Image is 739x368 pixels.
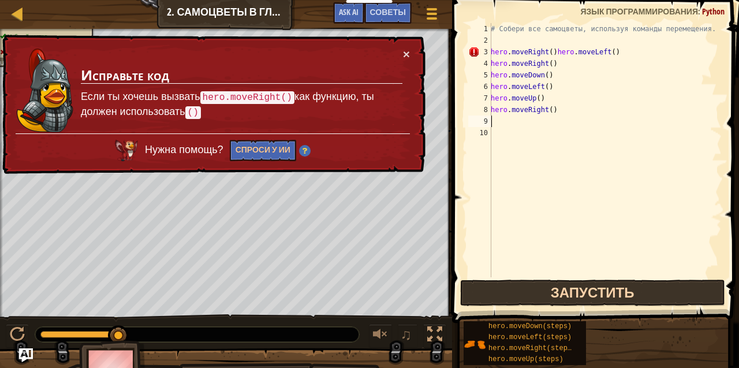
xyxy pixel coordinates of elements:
[16,49,74,133] img: duck_hattori.png
[81,68,402,84] h3: Исправьте код
[702,6,725,17] span: Python
[580,6,698,17] span: Язык программирования
[488,333,572,341] span: hero.moveLeft(steps)
[468,92,491,104] div: 7
[468,58,491,69] div: 4
[398,324,417,348] button: ♫
[698,6,702,17] span: :
[403,48,410,60] button: ×
[200,91,294,104] code: hero.moveRight()
[299,145,311,157] img: Hint
[468,35,491,46] div: 2
[400,326,412,343] span: ♫
[468,116,491,127] div: 9
[145,144,226,155] span: Нужна помощь?
[417,2,446,29] button: Показать меню игры
[230,140,296,161] button: Спроси у ИИ
[464,333,486,355] img: portrait.png
[369,324,392,348] button: Регулировать громкость
[468,104,491,116] div: 8
[339,6,359,17] span: Ask AI
[488,355,563,363] span: hero.moveUp(steps)
[423,324,446,348] button: Переключить полноэкранный режим
[488,344,576,352] span: hero.moveRight(steps)
[468,127,491,139] div: 10
[488,322,572,330] span: hero.moveDown(steps)
[185,106,201,119] code: ()
[468,23,491,35] div: 1
[115,140,138,161] img: AI
[81,90,402,120] p: Если ты хочешь вызвать как функцию, ты должен использовать
[468,69,491,81] div: 5
[6,324,29,348] button: Ctrl + P: Play
[333,2,364,24] button: Ask AI
[370,6,406,17] span: Советы
[460,280,725,306] button: Запустить
[19,348,33,362] button: Ask AI
[8,33,48,39] span: Избегай шипов.
[468,46,491,58] div: 3
[468,81,491,92] div: 6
